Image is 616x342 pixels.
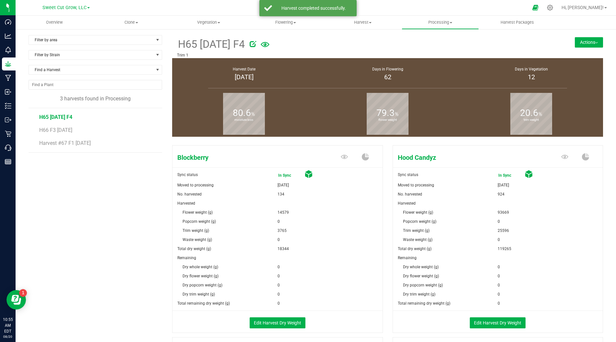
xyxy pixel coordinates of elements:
a: Overview [16,16,93,29]
button: Edit Harvest Dry Weight [250,317,305,328]
group-info-box: Days in vegetation [464,58,598,90]
iframe: Resource center unread badge [19,289,27,297]
button: Edit Harvest Dry Weight [470,317,526,328]
span: H65 [DATE] F4 [39,114,72,120]
inline-svg: Inventory [5,103,11,109]
group-info-box: Moisture loss % [177,90,311,137]
span: Remaining [398,256,417,260]
span: 3765 [278,226,287,235]
span: 0 [278,272,280,281]
group-info-box: Days in flowering [321,58,455,90]
span: Flowering [247,19,324,25]
iframe: Resource center [6,290,26,310]
span: Dry popcorn weight (g) [403,283,443,287]
span: No. harvested [398,192,422,196]
div: Days in Vegetation [468,66,595,72]
span: 18344 [278,244,289,253]
span: Total remaining dry weight (g) [398,301,450,306]
span: Open Ecommerce Menu [528,1,543,14]
span: Dry flower weight (g) [183,274,219,278]
span: Overview [37,19,71,25]
span: Sync status [177,172,198,177]
span: 924 [498,190,504,199]
span: Harvest [325,19,401,25]
span: 93669 [498,208,509,217]
div: 12 [468,72,595,82]
span: H66 F3 [DATE] [39,127,72,133]
p: 08/20 [3,334,13,339]
group-info-box: Trim weight % [464,90,598,137]
a: Flowering [247,16,324,29]
span: In Sync [278,171,304,180]
span: Dry trim weight (g) [403,292,435,297]
span: 0 [278,290,280,299]
span: Total remaining dry weight (g) [177,301,230,306]
span: [DATE] [278,181,289,190]
div: [DATE] [180,72,308,82]
span: 0 [278,217,280,226]
p: 10:55 AM EDT [3,317,13,334]
span: 0 [498,281,500,290]
inline-svg: Call Center [5,145,11,151]
a: Clone [93,16,170,29]
group-info-box: Flower weight % [321,90,455,137]
span: Find a Harvest [29,65,154,74]
span: select [154,35,162,44]
group-info-box: Harvest Date [177,58,311,90]
div: Manage settings [546,5,554,11]
span: In Sync [498,170,525,181]
b: moisture loss [223,91,265,149]
inline-svg: Reports [5,158,11,165]
span: Dry flower weight (g) [403,274,439,278]
span: 0 [498,235,500,244]
span: Harvest Packages [492,19,543,25]
span: 134 [278,190,284,199]
span: 0 [278,262,280,272]
span: Dry trim weight (g) [183,292,215,297]
span: Harvest #67 F1 [DATE] [39,140,91,146]
span: 0 [278,281,280,290]
span: 0 [498,290,500,299]
span: Processing [402,19,479,25]
span: Hi, [PERSON_NAME]! [562,5,604,10]
inline-svg: Inbound [5,89,11,95]
inline-svg: Retail [5,131,11,137]
inline-svg: Grow [5,61,11,67]
span: Filter by Strain [29,50,154,59]
span: Dry whole weight (g) [403,265,439,269]
span: 0 [498,217,500,226]
b: trim weight [510,91,552,149]
span: 25596 [498,226,509,235]
span: Waste weight (g) [403,237,432,242]
b: flower weight [367,91,409,149]
span: [DATE] [498,181,509,190]
a: Processing [402,16,479,29]
inline-svg: Outbound [5,117,11,123]
div: Harvest completed successfully. [276,5,352,11]
span: Trim weight (g) [183,228,209,233]
inline-svg: Manufacturing [5,75,11,81]
span: Trim weight (g) [403,228,430,233]
span: 0 [498,299,500,308]
span: Flower weight (g) [183,210,213,215]
inline-svg: Analytics [5,33,11,39]
span: In Sync [278,170,305,181]
span: Remaining [177,256,196,260]
span: Hood Candyz [393,153,533,162]
span: 119265 [498,244,511,253]
span: 0 [278,299,280,308]
inline-svg: Monitoring [5,47,11,53]
div: Harvest Date [180,66,308,72]
span: Dry whole weight (g) [183,265,218,269]
button: Actions [575,37,603,47]
a: Vegetation [170,16,247,29]
span: Moved to processing [398,183,434,187]
span: Dry popcorn weight (g) [183,283,222,287]
span: 0 [498,272,500,281]
span: Filter by area [29,35,154,44]
div: 62 [324,72,451,82]
span: Popcorn weight (g) [183,219,216,224]
span: H65 [DATE] F4 [177,36,245,52]
input: NO DATA FOUND [29,80,162,89]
